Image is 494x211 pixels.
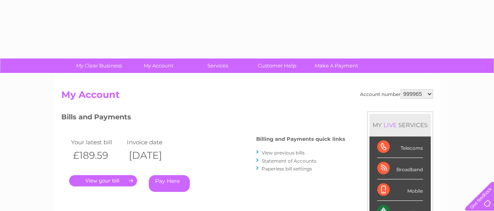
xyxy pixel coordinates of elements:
div: Mobile [377,179,423,201]
div: MY SERVICES [369,114,431,136]
div: Broadband [377,158,423,179]
td: Your latest bill [69,137,125,147]
div: Account number [360,89,433,99]
a: Pay Here [149,175,190,192]
a: Statement of Accounts [262,158,316,164]
h4: Billing and Payments quick links [256,136,345,142]
a: Paperless bill settings [262,166,312,172]
div: Telecoms [377,137,423,158]
a: Customer Help [245,59,309,73]
th: [DATE] [125,147,181,163]
a: Services [185,59,250,73]
div: LIVE [382,121,398,129]
td: Invoice date [125,137,181,147]
a: . [69,175,137,186]
th: £189.59 [69,147,125,163]
a: My Clear Business [67,59,131,73]
a: View previous bills [262,150,305,156]
a: My Account [126,59,191,73]
h2: My Account [61,89,433,104]
a: Make A Payment [304,59,369,73]
h3: Bills and Payments [61,112,345,125]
